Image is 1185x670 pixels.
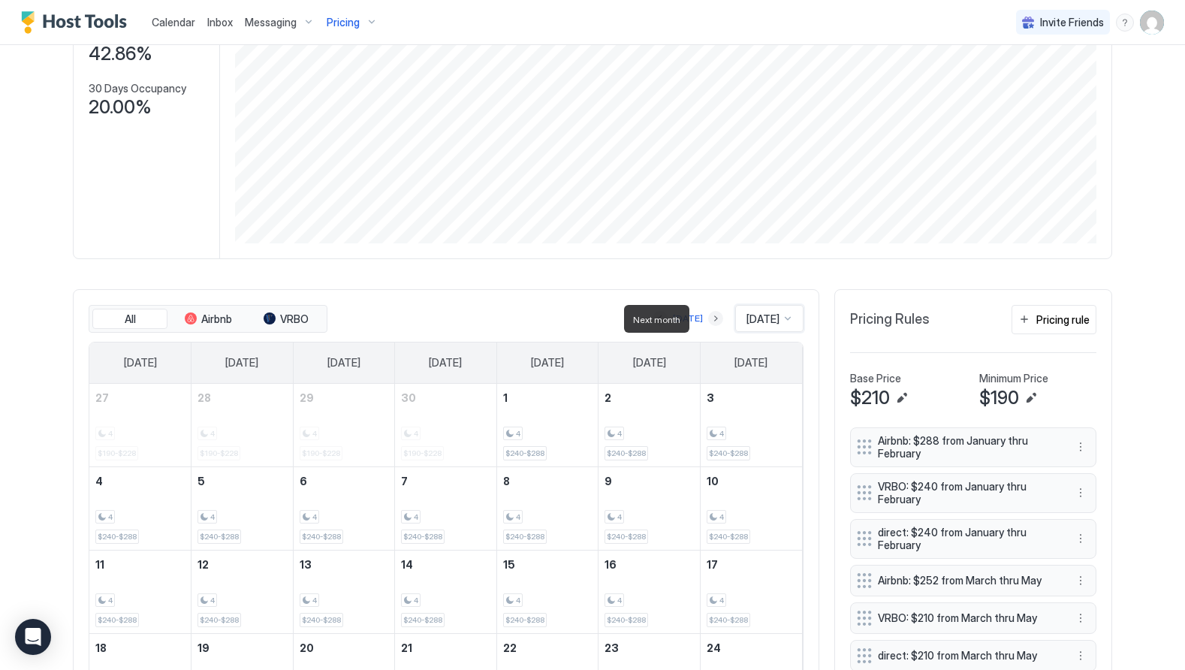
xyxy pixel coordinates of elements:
[979,372,1048,385] span: Minimum Price
[599,550,701,633] td: October 16, 2026
[599,634,700,662] a: October 23, 2026
[197,558,209,571] span: 12
[850,519,1096,559] div: direct: $240 from January thru February menu
[197,641,210,654] span: 19
[302,615,341,625] span: $240-$288
[403,615,442,625] span: $240-$288
[700,550,802,633] td: October 17, 2026
[294,634,395,662] a: October 20, 2026
[1116,14,1134,32] div: menu
[414,343,477,383] a: Wednesday
[280,312,309,326] span: VRBO
[1022,389,1040,407] button: Edit
[225,356,258,370] span: [DATE]
[707,558,718,571] span: 17
[293,466,395,550] td: October 6, 2026
[505,532,544,542] span: $240-$288
[401,558,413,571] span: 14
[197,391,211,404] span: 28
[207,14,233,30] a: Inbox
[210,343,273,383] a: Monday
[719,343,782,383] a: Saturday
[1072,572,1090,590] div: menu
[599,551,700,578] a: October 16, 2026
[607,615,646,625] span: $240-$288
[109,343,172,383] a: Sunday
[1040,16,1104,29] span: Invite Friends
[1072,438,1090,456] button: More options
[401,641,412,654] span: 21
[719,512,724,522] span: 4
[403,532,442,542] span: $240-$288
[1012,305,1096,334] button: Pricing rule
[200,532,239,542] span: $240-$288
[89,384,191,467] td: September 27, 2026
[605,558,617,571] span: 16
[605,641,619,654] span: 23
[1072,530,1090,548] div: menu
[245,16,297,29] span: Messaging
[850,387,890,409] span: $210
[429,356,462,370] span: [DATE]
[89,82,186,95] span: 30 Days Occupancy
[300,475,307,487] span: 6
[300,391,314,404] span: 29
[707,391,714,404] span: 3
[893,389,911,407] button: Edit
[878,574,1057,587] span: Airbnb: $252 from March thru May
[210,596,215,605] span: 4
[125,312,136,326] span: All
[850,311,930,328] span: Pricing Rules
[294,467,395,495] a: October 6, 2026
[197,475,205,487] span: 5
[108,596,113,605] span: 4
[89,43,152,65] span: 42.86%
[516,512,520,522] span: 4
[1072,438,1090,456] div: menu
[89,96,152,119] span: 20.00%
[1072,609,1090,627] button: More options
[496,384,599,467] td: October 1, 2026
[294,384,395,412] a: September 29, 2026
[302,532,341,542] span: $240-$288
[401,391,416,404] span: 30
[701,384,802,412] a: October 3, 2026
[293,384,395,467] td: September 29, 2026
[89,467,191,495] a: October 4, 2026
[89,634,191,662] a: October 18, 2026
[503,475,510,487] span: 8
[719,429,724,439] span: 4
[401,475,408,487] span: 7
[700,466,802,550] td: October 10, 2026
[497,551,599,578] a: October 15, 2026
[191,467,293,495] a: October 5, 2026
[618,343,681,383] a: Friday
[92,309,167,330] button: All
[617,429,622,439] span: 4
[200,615,239,625] span: $240-$288
[633,314,680,325] span: Next month
[98,532,137,542] span: $240-$288
[108,512,113,522] span: 4
[95,558,104,571] span: 11
[395,384,496,412] a: September 30, 2026
[709,448,748,458] span: $240-$288
[599,467,700,495] a: October 9, 2026
[191,634,293,662] a: October 19, 2026
[152,14,195,30] a: Calendar
[734,356,767,370] span: [DATE]
[1072,609,1090,627] div: menu
[850,602,1096,634] div: VRBO: $210 from March thru May menu
[497,384,599,412] a: October 1, 2026
[1072,484,1090,502] button: More options
[98,615,137,625] span: $240-$288
[497,467,599,495] a: October 8, 2026
[709,615,748,625] span: $240-$288
[312,512,317,522] span: 4
[505,448,544,458] span: $240-$288
[15,619,51,655] div: Open Intercom Messenger
[1036,312,1090,327] div: Pricing rule
[605,475,612,487] span: 9
[1072,484,1090,502] div: menu
[708,311,723,326] button: Next month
